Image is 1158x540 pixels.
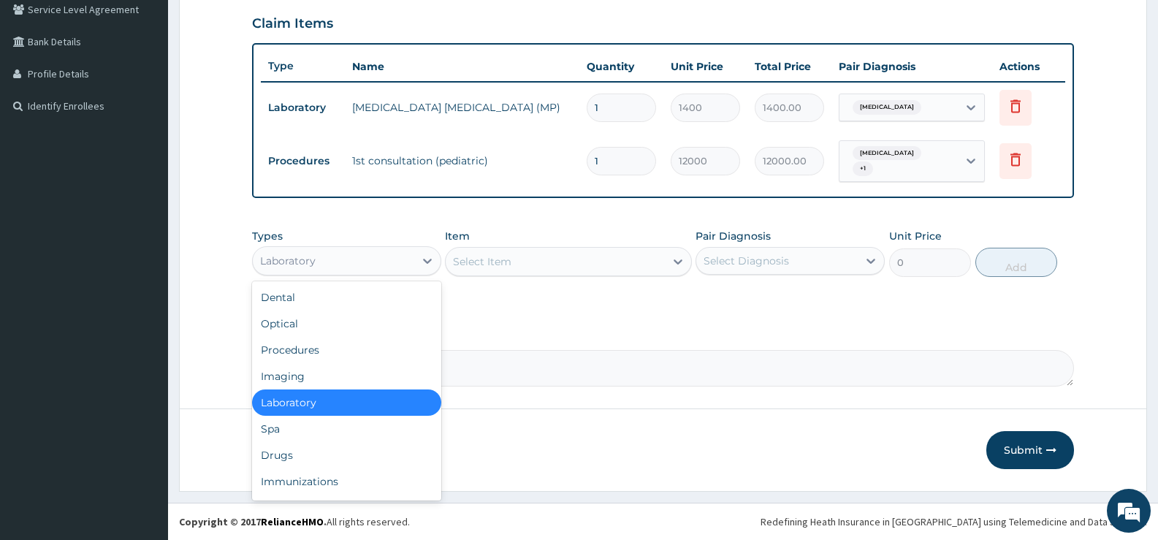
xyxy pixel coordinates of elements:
[853,100,921,115] span: [MEDICAL_DATA]
[747,52,831,81] th: Total Price
[179,515,327,528] strong: Copyright © 2017 .
[663,52,747,81] th: Unit Price
[252,330,1074,342] label: Comment
[853,161,873,176] span: + 1
[853,146,921,161] span: [MEDICAL_DATA]
[445,229,470,243] label: Item
[345,93,579,122] td: [MEDICAL_DATA] [MEDICAL_DATA] (MP)
[261,148,345,175] td: Procedures
[7,373,278,425] textarea: Type your message and hit 'Enter'
[261,515,324,528] a: RelianceHMO
[252,468,441,495] div: Immunizations
[975,248,1057,277] button: Add
[261,53,345,80] th: Type
[831,52,992,81] th: Pair Diagnosis
[252,495,441,521] div: Others
[240,7,275,42] div: Minimize live chat window
[761,514,1147,529] div: Redefining Heath Insurance in [GEOGRAPHIC_DATA] using Telemedicine and Data Science!
[986,431,1074,469] button: Submit
[252,311,441,337] div: Optical
[252,389,441,416] div: Laboratory
[252,284,441,311] div: Dental
[252,337,441,363] div: Procedures
[261,94,345,121] td: Laboratory
[696,229,771,243] label: Pair Diagnosis
[252,442,441,468] div: Drugs
[345,52,579,81] th: Name
[27,73,59,110] img: d_794563401_company_1708531726252_794563401
[260,254,316,268] div: Laboratory
[168,503,1158,540] footer: All rights reserved.
[252,230,283,243] label: Types
[252,16,333,32] h3: Claim Items
[345,146,579,175] td: 1st consultation (pediatric)
[579,52,663,81] th: Quantity
[889,229,942,243] label: Unit Price
[453,254,511,269] div: Select Item
[85,171,202,319] span: We're online!
[704,254,789,268] div: Select Diagnosis
[252,363,441,389] div: Imaging
[992,52,1065,81] th: Actions
[76,82,245,101] div: Chat with us now
[252,416,441,442] div: Spa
